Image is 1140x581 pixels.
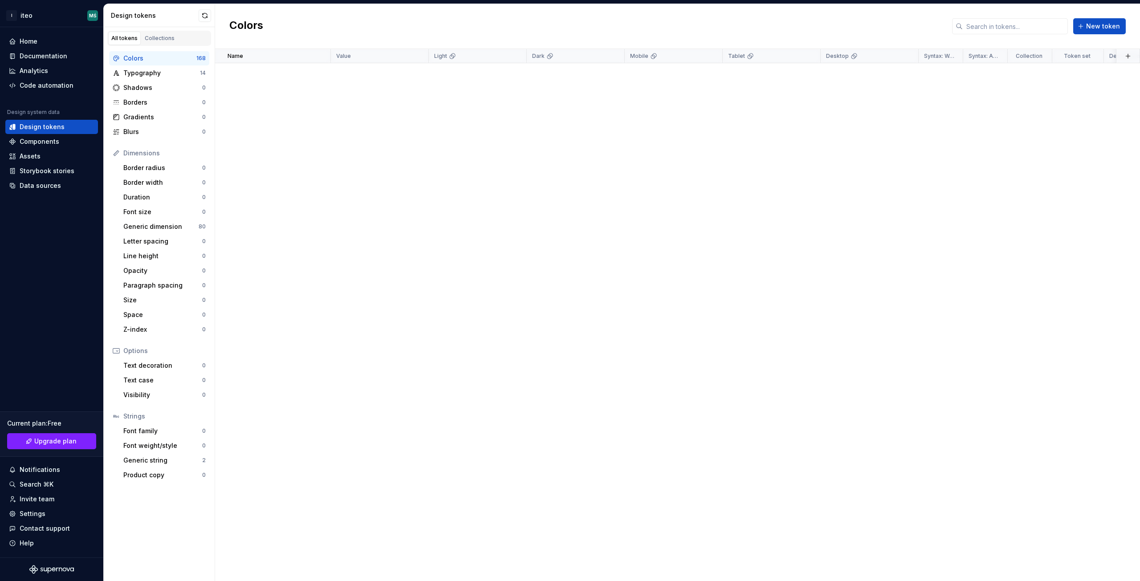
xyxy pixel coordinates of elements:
[120,439,209,453] a: Font weight/style0
[202,442,206,449] div: 0
[123,310,202,319] div: Space
[2,6,102,25] button: IiteoMŚ
[109,110,209,124] a: Gradients0
[202,179,206,186] div: 0
[123,252,202,260] div: Line height
[202,114,206,121] div: 0
[5,179,98,193] a: Data sources
[202,427,206,435] div: 0
[5,49,98,63] a: Documentation
[109,66,209,80] a: Typography14
[202,391,206,398] div: 0
[123,163,202,172] div: Border radius
[196,55,206,62] div: 168
[123,471,202,479] div: Product copy
[1073,18,1126,34] button: New token
[5,477,98,492] button: Search ⌘K
[728,53,745,60] p: Tablet
[202,377,206,384] div: 0
[120,373,209,387] a: Text case0
[202,362,206,369] div: 0
[20,495,54,504] div: Invite team
[123,456,202,465] div: Generic string
[20,137,59,146] div: Components
[7,109,60,116] div: Design system data
[5,78,98,93] a: Code automation
[20,509,45,518] div: Settings
[123,325,202,334] div: Z-index
[1109,53,1140,60] p: Description
[109,51,209,65] a: Colors168
[120,219,209,234] a: Generic dimension80
[123,346,206,355] div: Options
[120,468,209,482] a: Product copy0
[123,178,202,187] div: Border width
[336,53,351,60] p: Value
[123,412,206,421] div: Strings
[120,278,209,293] a: Paragraph spacing0
[202,297,206,304] div: 0
[120,190,209,204] a: Duration0
[229,18,263,34] h2: Colors
[228,53,243,60] p: Name
[1016,53,1042,60] p: Collection
[120,358,209,373] a: Text decoration0
[120,293,209,307] a: Size0
[1086,22,1120,31] span: New token
[963,18,1068,34] input: Search in tokens...
[123,127,202,136] div: Blurs
[109,81,209,95] a: Shadows0
[111,35,138,42] div: All tokens
[109,95,209,110] a: Borders0
[200,69,206,77] div: 14
[123,193,202,202] div: Duration
[20,66,48,75] div: Analytics
[89,12,97,19] div: MŚ
[5,120,98,134] a: Design tokens
[120,249,209,263] a: Line height0
[123,390,202,399] div: Visibility
[202,267,206,274] div: 0
[123,54,196,63] div: Colors
[20,539,34,548] div: Help
[202,99,206,106] div: 0
[123,441,202,450] div: Font weight/style
[202,128,206,135] div: 0
[630,53,648,60] p: Mobile
[120,161,209,175] a: Border radius0
[199,223,206,230] div: 80
[20,152,41,161] div: Assets
[5,521,98,536] button: Contact support
[202,326,206,333] div: 0
[202,238,206,245] div: 0
[202,208,206,215] div: 0
[120,322,209,337] a: Z-index0
[120,234,209,248] a: Letter spacing0
[111,11,199,20] div: Design tokens
[5,507,98,521] a: Settings
[109,125,209,139] a: Blurs0
[5,64,98,78] a: Analytics
[7,433,96,449] button: Upgrade plan
[202,164,206,171] div: 0
[5,34,98,49] a: Home
[29,565,74,574] svg: Supernova Logo
[5,536,98,550] button: Help
[1064,53,1091,60] p: Token set
[145,35,175,42] div: Collections
[123,361,202,370] div: Text decoration
[20,52,67,61] div: Documentation
[123,266,202,275] div: Opacity
[20,524,70,533] div: Contact support
[202,311,206,318] div: 0
[202,457,206,464] div: 2
[202,282,206,289] div: 0
[120,308,209,322] a: Space0
[120,388,209,402] a: Visibility0
[123,376,202,385] div: Text case
[7,419,96,428] div: Current plan : Free
[202,194,206,201] div: 0
[120,424,209,438] a: Font family0
[5,149,98,163] a: Assets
